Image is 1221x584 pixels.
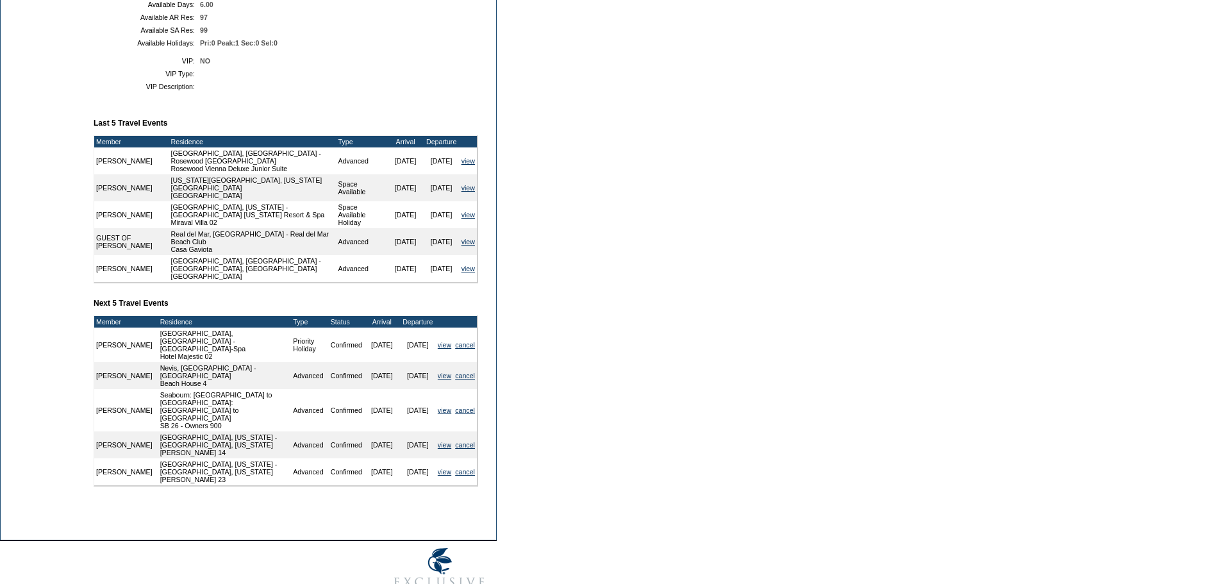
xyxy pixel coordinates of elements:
td: Advanced [291,458,328,485]
b: Next 5 Travel Events [94,299,169,308]
td: [DATE] [400,328,436,362]
td: Priority Holiday [291,328,328,362]
td: VIP: [99,57,195,65]
td: Arrival [388,136,424,147]
td: Residence [158,316,292,328]
td: [DATE] [364,389,400,431]
a: view [461,157,475,165]
td: [PERSON_NAME] [94,174,169,201]
td: [DATE] [424,255,460,282]
a: cancel [455,468,475,476]
td: [PERSON_NAME] [94,328,154,362]
td: Member [94,136,169,147]
td: [GEOGRAPHIC_DATA], [GEOGRAPHIC_DATA] - Rosewood [GEOGRAPHIC_DATA] Rosewood Vienna Deluxe Junior S... [169,147,336,174]
td: VIP Description: [99,83,195,90]
a: view [438,441,451,449]
td: [DATE] [388,228,424,255]
td: Advanced [336,255,387,282]
td: Real del Mar, [GEOGRAPHIC_DATA] - Real del Mar Beach Club Casa Gaviota [169,228,336,255]
td: Advanced [336,147,387,174]
span: Pri:0 Peak:1 Sec:0 Sel:0 [200,39,278,47]
td: Seabourn: [GEOGRAPHIC_DATA] to [GEOGRAPHIC_DATA]: [GEOGRAPHIC_DATA] to [GEOGRAPHIC_DATA] SB 26 - ... [158,389,292,431]
td: [DATE] [388,147,424,174]
a: view [461,265,475,272]
a: view [438,406,451,414]
td: [DATE] [424,228,460,255]
td: [DATE] [400,431,436,458]
td: Member [94,316,154,328]
td: [PERSON_NAME] [94,201,169,228]
td: [DATE] [400,362,436,389]
td: [DATE] [424,147,460,174]
b: Last 5 Travel Events [94,119,167,128]
a: cancel [455,441,475,449]
td: [GEOGRAPHIC_DATA], [US_STATE] - [GEOGRAPHIC_DATA] [US_STATE] Resort & Spa Miraval Villa 02 [169,201,336,228]
a: view [461,238,475,246]
td: Residence [169,136,336,147]
td: Available AR Res: [99,13,195,21]
td: [PERSON_NAME] [94,255,169,282]
a: cancel [455,406,475,414]
td: Confirmed [329,362,364,389]
td: [DATE] [424,201,460,228]
td: Available SA Res: [99,26,195,34]
td: [GEOGRAPHIC_DATA], [US_STATE] - [GEOGRAPHIC_DATA], [US_STATE] [PERSON_NAME] 14 [158,431,292,458]
a: view [438,341,451,349]
td: Advanced [336,228,387,255]
td: Advanced [291,431,328,458]
td: [DATE] [364,431,400,458]
td: [DATE] [364,328,400,362]
span: 99 [200,26,208,34]
td: [PERSON_NAME] [94,362,154,389]
td: Advanced [291,362,328,389]
td: VIP Type: [99,70,195,78]
a: view [438,372,451,380]
td: Status [329,316,364,328]
td: Confirmed [329,389,364,431]
a: view [461,211,475,219]
td: Space Available Holiday [336,201,387,228]
td: Available Days: [99,1,195,8]
td: Departure [424,136,460,147]
td: Confirmed [329,328,364,362]
td: [GEOGRAPHIC_DATA], [GEOGRAPHIC_DATA] - [GEOGRAPHIC_DATA]-Spa Hotel Majestic 02 [158,328,292,362]
td: Departure [400,316,436,328]
td: [DATE] [400,389,436,431]
td: Arrival [364,316,400,328]
td: Advanced [291,389,328,431]
td: GUEST OF [PERSON_NAME] [94,228,169,255]
td: Space Available [336,174,387,201]
td: Confirmed [329,458,364,485]
td: [DATE] [424,174,460,201]
td: [DATE] [400,458,436,485]
td: [PERSON_NAME] [94,458,154,485]
td: [DATE] [388,174,424,201]
span: 6.00 [200,1,213,8]
a: view [438,468,451,476]
td: [DATE] [364,362,400,389]
td: Confirmed [329,431,364,458]
td: [PERSON_NAME] [94,389,154,431]
td: [PERSON_NAME] [94,147,169,174]
span: 97 [200,13,208,21]
span: NO [200,57,210,65]
td: Available Holidays: [99,39,195,47]
td: Type [336,136,387,147]
td: Nevis, [GEOGRAPHIC_DATA] - [GEOGRAPHIC_DATA] Beach House 4 [158,362,292,389]
a: cancel [455,341,475,349]
td: [US_STATE][GEOGRAPHIC_DATA], [US_STATE][GEOGRAPHIC_DATA] [GEOGRAPHIC_DATA] [169,174,336,201]
td: [DATE] [388,255,424,282]
td: [GEOGRAPHIC_DATA], [GEOGRAPHIC_DATA] - [GEOGRAPHIC_DATA], [GEOGRAPHIC_DATA] [GEOGRAPHIC_DATA] [169,255,336,282]
td: [DATE] [388,201,424,228]
a: cancel [455,372,475,380]
td: [PERSON_NAME] [94,431,154,458]
td: [GEOGRAPHIC_DATA], [US_STATE] - [GEOGRAPHIC_DATA], [US_STATE] [PERSON_NAME] 23 [158,458,292,485]
a: view [461,184,475,192]
td: [DATE] [364,458,400,485]
td: Type [291,316,328,328]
